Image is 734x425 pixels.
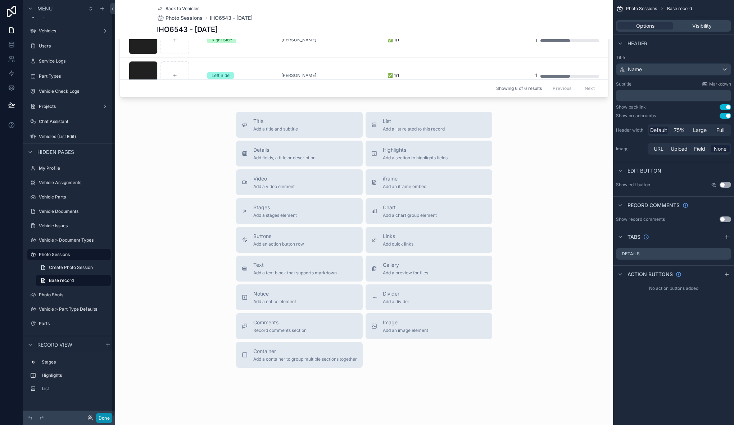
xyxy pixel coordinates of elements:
[674,127,685,134] span: 75%
[253,155,316,161] span: Add fields, a title or description
[253,261,337,269] span: Text
[383,118,445,125] span: List
[236,342,363,368] button: ContainerAdd a container to group multiple sections together
[616,63,731,76] button: Name
[383,155,448,161] span: Add a section to highlights fields
[383,204,437,211] span: Chart
[39,73,109,79] label: Part Types
[39,88,109,94] label: Vehicle Check Logs
[236,112,363,138] button: TitleAdd a title and subtitle
[42,386,108,392] label: List
[616,182,650,188] label: Show edit button
[627,271,673,278] span: Action buttons
[383,261,428,269] span: Gallery
[366,313,492,339] button: ImageAdd an image element
[27,86,111,97] a: Vehicle Check Logs
[692,22,712,29] span: Visibility
[37,5,53,12] span: Menu
[23,353,115,402] div: scrollable content
[613,283,734,294] div: No action buttons added
[253,328,307,333] span: Record comments section
[39,28,99,34] label: Vehicles
[253,212,297,218] span: Add a stages element
[27,318,111,329] a: Parts
[236,256,363,282] button: TextAdd a text block that supports markdown
[210,14,253,22] a: IHO6543 - [DATE]
[636,22,654,29] span: Options
[36,262,111,273] a: Create Photo Session
[383,270,428,276] span: Add a preview for files
[39,223,109,229] label: Vehicle Issues
[616,113,656,119] div: Show breadcrumbs
[236,141,363,166] button: DetailsAdd fields, a title or description
[236,198,363,224] button: StagesAdd a stages element
[37,148,74,156] span: Hidden pages
[622,251,640,257] label: Details
[253,118,298,125] span: Title
[253,299,296,305] span: Add a notice element
[253,233,304,240] span: Buttons
[383,175,426,182] span: iframe
[627,233,640,241] span: Tabs
[27,40,111,52] a: Users
[39,321,109,326] label: Parts
[166,14,203,22] span: Photo Sessions
[27,70,111,82] a: Part Types
[27,220,111,232] a: Vehicle Issues
[27,249,111,260] a: Photo Sessions
[37,341,72,348] span: Record view
[27,55,111,67] a: Service Logs
[39,134,109,140] label: Vehicles (List Edit)
[39,194,109,200] label: Vehicle Parts
[366,227,492,253] button: LinksAdd quick links
[253,146,316,154] span: Details
[39,58,109,64] label: Service Logs
[39,180,109,186] label: Vehicle Assignments
[627,40,647,47] span: Header
[27,131,111,142] a: Vehicles (List Edit)
[27,163,111,174] a: My Profile
[27,101,111,112] a: Projects
[27,234,111,246] a: Vehicle > Document Types
[253,356,357,362] span: Add a container to group multiple sections together
[39,292,109,298] label: Photo Shots
[628,66,642,73] span: Name
[157,24,218,35] h1: IHO6543 - [DATE]
[616,55,731,60] label: Title
[253,184,295,189] span: Add a video element
[236,227,363,253] button: ButtonsAdd an action button row
[27,289,111,301] a: Photo Shots
[36,275,111,286] a: Base record
[253,126,298,132] span: Add a title and subtitle
[366,141,492,166] button: HighlightsAdd a section to highlights fields
[366,284,492,310] button: DividerAdd a divider
[366,256,492,282] button: GalleryAdd a preview for files
[39,165,109,171] label: My Profile
[39,43,109,49] label: Users
[42,373,108,378] label: Highlights
[714,145,726,152] span: None
[627,167,661,174] span: Edit button
[616,90,731,101] div: scrollable content
[49,278,74,283] span: Base record
[253,348,357,355] span: Container
[27,206,111,217] a: Vehicle Documents
[616,127,645,133] label: Header width
[383,319,428,326] span: Image
[667,6,692,12] span: Base record
[366,198,492,224] button: ChartAdd a chart group element
[236,313,363,339] button: CommentsRecord comments section
[702,81,731,87] a: Markdown
[27,25,111,37] a: Vehicles
[49,265,93,270] span: Create Photo Session
[616,104,646,110] div: Show backlink
[716,127,724,134] span: Full
[253,241,304,247] span: Add an action button row
[383,126,445,132] span: Add a list related to this record
[616,216,665,222] div: Show record comments
[42,359,108,365] label: Stages
[39,306,109,312] label: Vehicle > Part Type Defaults
[693,127,707,134] span: Large
[383,241,413,247] span: Add quick links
